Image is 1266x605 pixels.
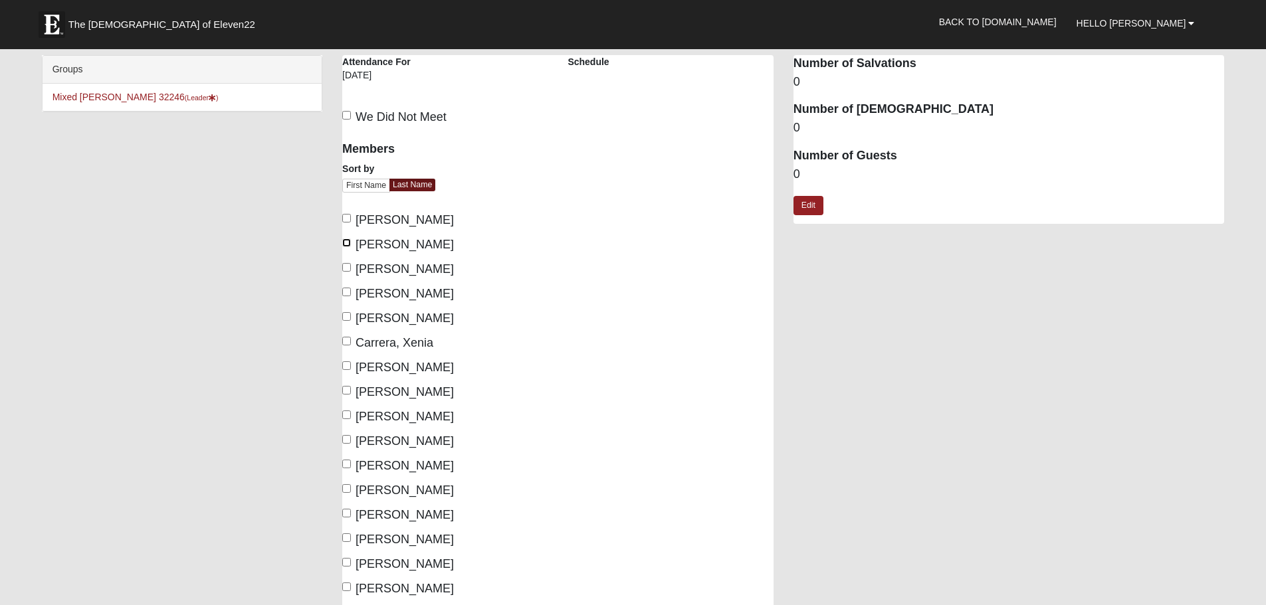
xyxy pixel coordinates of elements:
[342,337,351,345] input: Carrera, Xenia
[929,5,1067,39] a: Back to [DOMAIN_NAME]
[342,312,351,321] input: [PERSON_NAME]
[356,385,454,398] span: [PERSON_NAME]
[342,386,351,394] input: [PERSON_NAME]
[342,162,374,175] label: Sort by
[356,410,454,423] span: [PERSON_NAME]
[185,94,219,102] small: (Leader )
[342,410,351,419] input: [PERSON_NAME]
[356,557,454,570] span: [PERSON_NAME]
[793,74,1225,91] dd: 0
[342,55,411,68] label: Attendance For
[793,101,1225,118] dt: Number of [DEMOGRAPHIC_DATA]
[356,213,454,226] span: [PERSON_NAME]
[356,483,454,497] span: [PERSON_NAME]
[356,287,454,300] span: [PERSON_NAME]
[568,55,609,68] label: Schedule
[342,509,351,517] input: [PERSON_NAME]
[356,110,447,124] span: We Did Not Meet
[342,288,351,296] input: [PERSON_NAME]
[356,434,454,448] span: [PERSON_NAME]
[342,179,390,193] a: First Name
[342,68,435,91] div: [DATE]
[793,166,1225,183] dd: 0
[342,533,351,542] input: [PERSON_NAME]
[389,179,435,191] a: Last Name
[356,311,454,325] span: [PERSON_NAME]
[39,11,65,38] img: Eleven22 logo
[342,238,351,247] input: [PERSON_NAME]
[356,533,454,546] span: [PERSON_NAME]
[356,336,433,349] span: Carrera, Xenia
[1077,18,1186,29] span: Hello [PERSON_NAME]
[356,361,454,374] span: [PERSON_NAME]
[342,484,351,493] input: [PERSON_NAME]
[342,142,548,157] h4: Members
[53,92,219,102] a: Mixed [PERSON_NAME] 32246(Leader)
[68,18,255,31] span: The [DEMOGRAPHIC_DATA] of Eleven22
[32,5,298,38] a: The [DEMOGRAPHIC_DATA] of Eleven22
[793,120,1225,137] dd: 0
[342,361,351,370] input: [PERSON_NAME]
[356,508,454,521] span: [PERSON_NAME]
[342,111,351,120] input: We Did Not Meet
[356,459,454,472] span: [PERSON_NAME]
[793,196,823,215] a: Edit
[793,55,1225,72] dt: Number of Salvations
[793,147,1225,165] dt: Number of Guests
[342,460,351,468] input: [PERSON_NAME]
[1067,7,1205,40] a: Hello [PERSON_NAME]
[342,435,351,444] input: [PERSON_NAME]
[342,263,351,272] input: [PERSON_NAME]
[43,56,322,84] div: Groups
[356,238,454,251] span: [PERSON_NAME]
[356,262,454,276] span: [PERSON_NAME]
[342,558,351,566] input: [PERSON_NAME]
[342,214,351,222] input: [PERSON_NAME]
